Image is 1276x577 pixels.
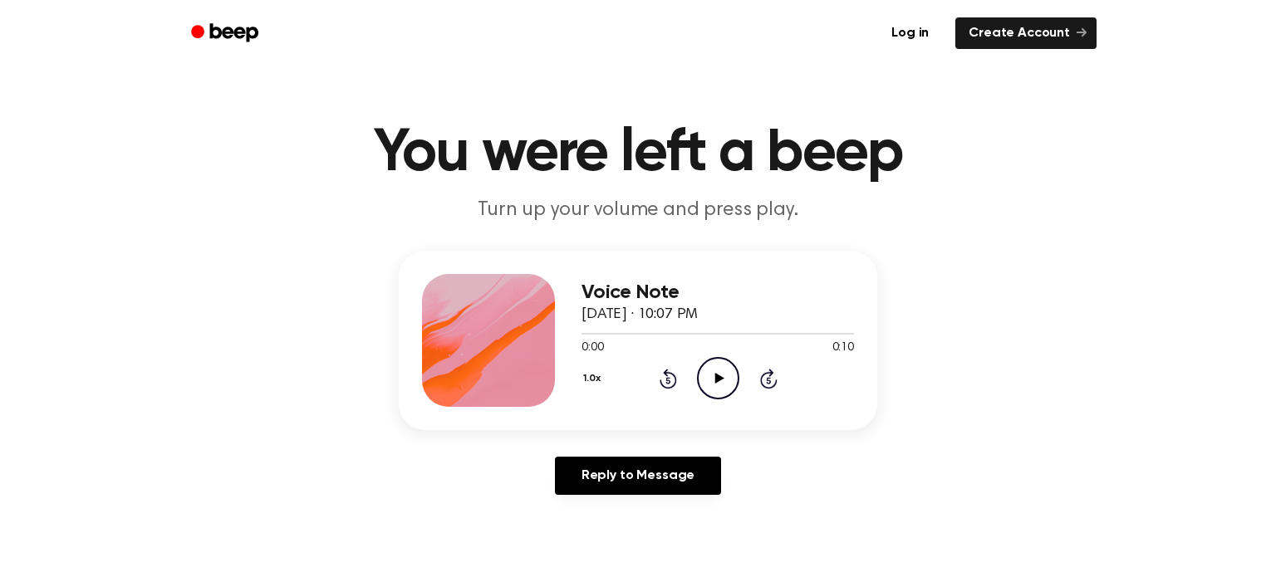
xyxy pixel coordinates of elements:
a: Reply to Message [555,457,721,495]
h3: Voice Note [582,281,854,304]
a: Beep [179,17,273,50]
span: 0:00 [582,340,603,357]
a: Log in [875,14,945,52]
a: Create Account [955,17,1097,49]
span: [DATE] · 10:07 PM [582,307,698,322]
p: Turn up your volume and press play. [319,197,957,224]
span: 0:10 [832,340,854,357]
button: 1.0x [582,364,606,393]
h1: You were left a beep [213,124,1063,183]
